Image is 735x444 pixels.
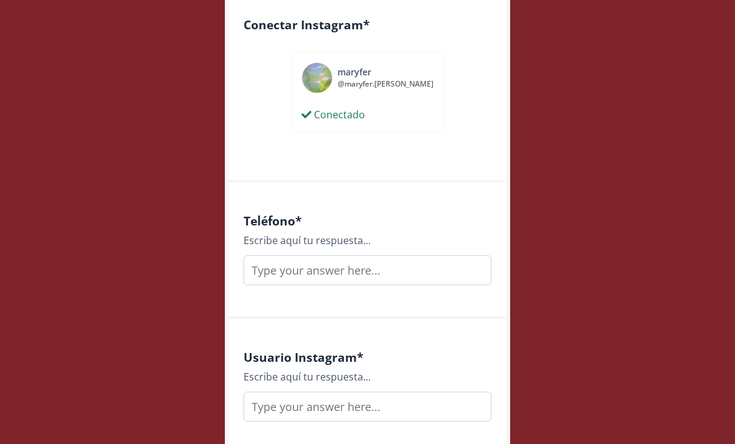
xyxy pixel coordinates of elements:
h4: Conectar Instagram * [244,17,491,32]
input: Type your answer here... [244,392,491,422]
div: maryfer [338,65,434,78]
div: Conectado [301,107,365,122]
input: Type your answer here... [244,255,491,285]
img: 452652012_1217530949430431_359654253810400638_n.jpg [301,62,333,93]
h4: Usuario Instagram * [244,350,491,364]
div: @ maryfer.[PERSON_NAME] [338,78,434,90]
div: Escribe aquí tu respuesta... [244,233,491,248]
div: Escribe aquí tu respuesta... [244,369,491,384]
h4: Teléfono * [244,214,491,228]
